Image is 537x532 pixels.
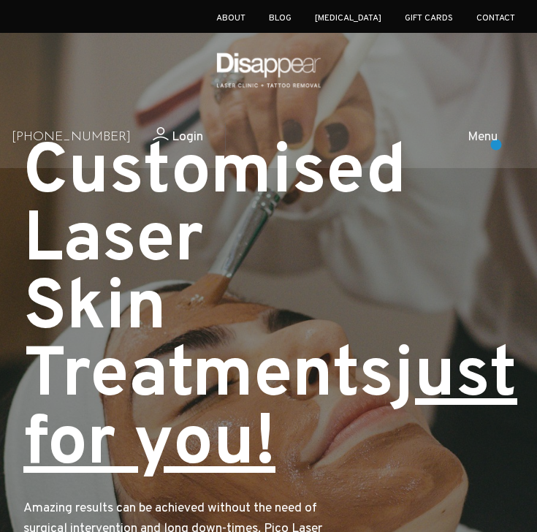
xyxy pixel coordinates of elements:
span: Menu [468,127,498,148]
a: Blog [269,12,292,24]
img: Disappear - Laser Clinic and Tattoo Removal Services in Sydney, Australia [213,44,324,96]
a: [MEDICAL_DATA] [315,12,381,24]
ul: Open Mobile Menu [276,114,530,161]
strong: just for you! [23,332,517,490]
a: Gift Cards [405,12,453,24]
a: Menu [416,114,530,161]
h1: Customised Laser Skin Treatments [23,140,346,479]
a: Login [131,127,203,148]
a: [PHONE_NUMBER] [12,127,131,148]
span: Login [172,129,203,145]
a: About [216,12,245,24]
a: Contact [476,12,515,24]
